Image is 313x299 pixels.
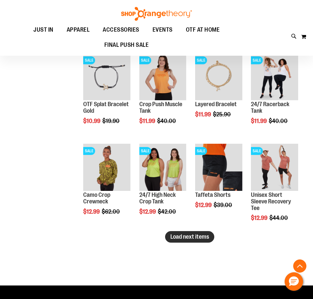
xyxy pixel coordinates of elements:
div: product [80,140,134,231]
a: Camo Crop Crewneck [83,192,110,205]
a: Product image for Camo Crop CrewneckSALE [83,144,130,192]
img: Layered Bracelet [195,53,242,100]
a: 24/7 Racerback TankSALE [251,53,298,101]
span: EVENTS [153,22,173,37]
img: Product image for Unisex Short Sleeve Recovery Tee [251,144,298,191]
div: product [248,50,301,141]
a: Product image for Splat Bracelet GoldSALE [83,53,130,101]
a: Unisex Short Sleeve Recovery Tee [251,192,291,211]
span: $11.99 [251,118,268,124]
div: product [136,140,190,231]
img: 24/7 Racerback Tank [251,53,298,100]
a: ACCESSORIES [96,22,146,38]
span: SALE [195,56,207,64]
a: Layered Bracelet [195,101,237,107]
a: Product image for 24/7 High Neck Crop TankSALE [139,144,187,192]
button: Hello, have a question? Let’s chat. [285,272,303,291]
span: $11.99 [139,118,156,124]
span: SALE [139,147,151,155]
a: 24/7 High Neck Crop Tank [139,192,176,205]
span: $10.99 [83,118,101,124]
span: APPAREL [67,22,90,37]
div: product [248,140,301,238]
span: JUST IN [33,22,53,37]
a: Layered BraceletSALE [195,53,242,101]
span: $12.99 [139,208,157,215]
span: $19.90 [102,118,121,124]
span: $44.00 [269,215,289,221]
span: SALE [83,56,95,64]
a: Product image for Camo Tafetta ShortsSALE [195,144,242,192]
img: Product image for Camo Tafetta Shorts [195,144,242,191]
img: Product image for 24/7 High Neck Crop Tank [139,144,187,191]
span: ACCESSORIES [103,22,139,37]
span: $39.00 [214,202,233,208]
div: product [80,50,134,141]
span: OTF AT HOME [186,22,220,37]
a: JUST IN [27,22,60,38]
span: $40.00 [157,118,177,124]
span: SALE [251,56,263,64]
span: $25.90 [213,111,232,118]
span: SALE [195,147,207,155]
span: $42.00 [158,208,177,215]
span: $62.00 [102,208,121,215]
span: SALE [139,56,151,64]
span: $11.99 [195,111,212,118]
img: Product image for Splat Bracelet Gold [83,53,130,100]
a: Crop Push Muscle Tank [139,101,182,114]
div: product [192,50,246,134]
img: Shop Orangetheory [120,7,193,21]
button: Load next items [165,231,214,243]
a: Taffeta Shorts [195,192,230,198]
span: SALE [251,147,263,155]
span: $40.00 [269,118,289,124]
div: product [136,50,190,141]
a: OTF AT HOME [179,22,226,38]
div: product [192,140,246,225]
img: Product image for Camo Crop Crewneck [83,144,130,191]
a: OTF Splat Bracelet Gold [83,101,129,114]
span: FINAL PUSH SALE [104,38,149,52]
a: APPAREL [60,22,96,38]
a: Product image for Crop Push Muscle TankSALE [139,53,187,101]
a: FINAL PUSH SALE [98,38,156,52]
button: Back To Top [293,259,306,273]
a: EVENTS [146,22,179,38]
span: Load next items [170,233,209,240]
span: $12.99 [83,208,101,215]
a: Product image for Unisex Short Sleeve Recovery TeeSALE [251,144,298,192]
span: $12.99 [195,202,213,208]
img: Product image for Crop Push Muscle Tank [139,53,187,100]
span: SALE [83,147,95,155]
a: 24/7 Racerback Tank [251,101,289,114]
span: $12.99 [251,215,268,221]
